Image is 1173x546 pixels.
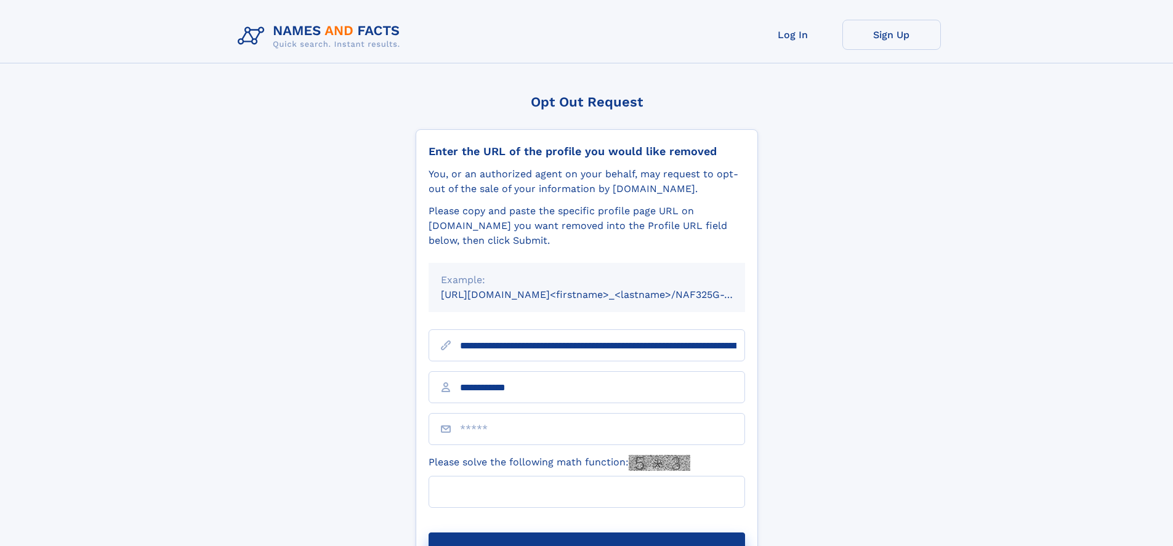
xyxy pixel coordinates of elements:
div: You, or an authorized agent on your behalf, may request to opt-out of the sale of your informatio... [429,167,745,196]
div: Example: [441,273,733,287]
a: Sign Up [842,20,941,50]
div: Enter the URL of the profile you would like removed [429,145,745,158]
small: [URL][DOMAIN_NAME]<firstname>_<lastname>/NAF325G-xxxxxxxx [441,289,768,300]
div: Please copy and paste the specific profile page URL on [DOMAIN_NAME] you want removed into the Pr... [429,204,745,248]
a: Log In [744,20,842,50]
div: Opt Out Request [416,94,758,110]
label: Please solve the following math function: [429,455,690,471]
img: Logo Names and Facts [233,20,410,53]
